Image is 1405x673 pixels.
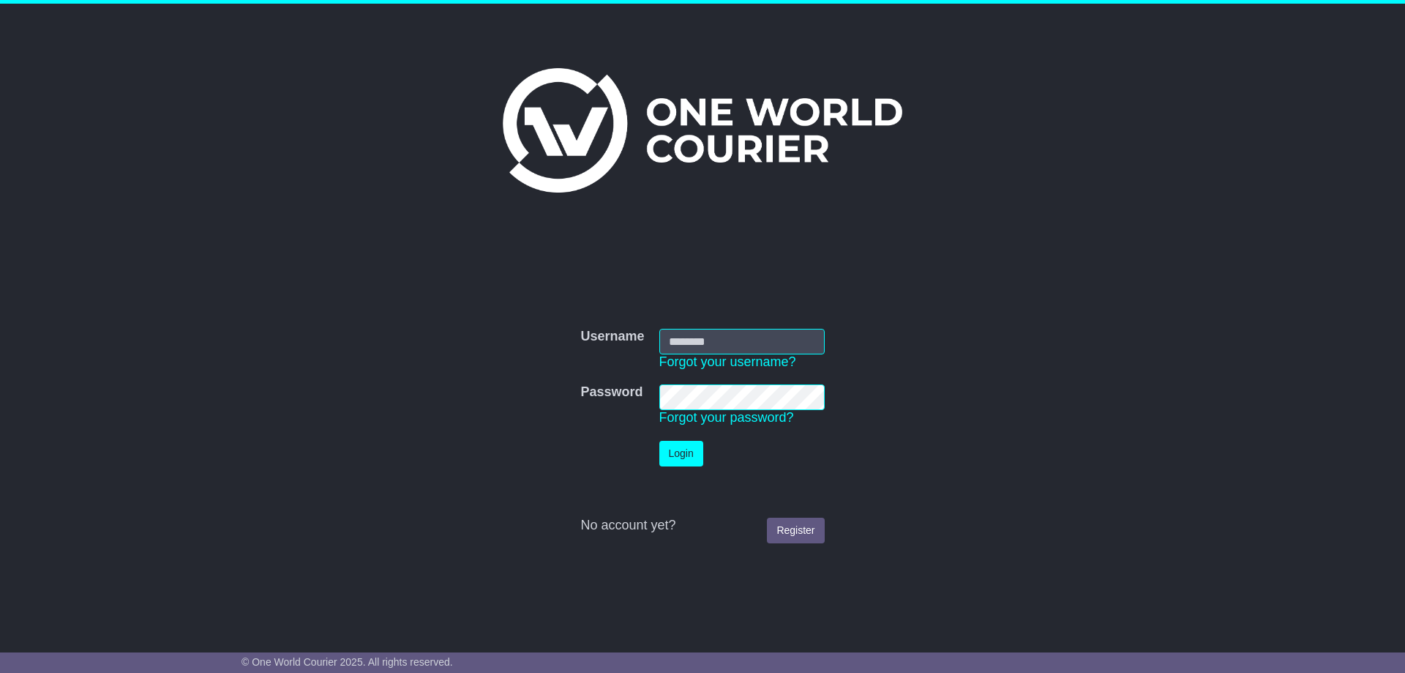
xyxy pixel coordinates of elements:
a: Register [767,518,824,543]
a: Forgot your password? [659,410,794,425]
label: Password [580,384,642,401]
div: No account yet? [580,518,824,534]
span: © One World Courier 2025. All rights reserved. [241,656,453,668]
label: Username [580,329,644,345]
button: Login [659,441,703,466]
img: One World [503,68,902,193]
a: Forgot your username? [659,354,796,369]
